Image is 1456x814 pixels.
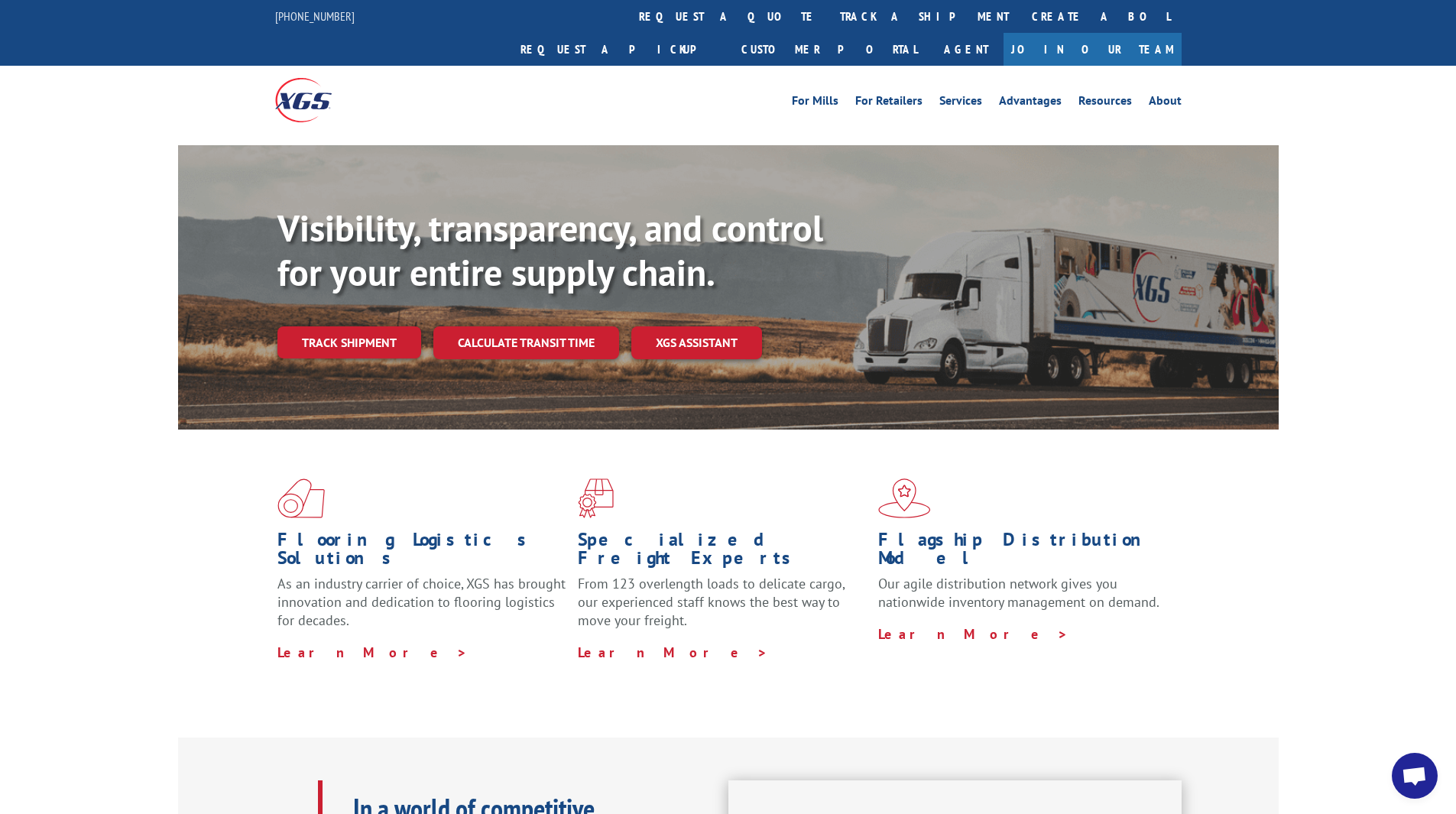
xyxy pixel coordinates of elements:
[1392,753,1438,799] div: Open chat
[578,478,614,518] img: xgs-icon-focused-on-flooring-red
[277,204,823,296] b: Visibility, transparency, and control for your entire supply chain.
[730,33,929,66] a: Customer Portal
[1004,33,1182,66] a: Join Our Team
[578,644,768,661] a: Learn More >
[277,326,421,358] a: Track shipment
[277,575,566,629] span: As an industry carrier of choice, XGS has brought innovation and dedication to flooring logistics...
[578,575,867,643] p: From 123 overlength loads to delicate cargo, our experienced staff knows the best way to move you...
[878,575,1159,611] span: Our agile distribution network gives you nationwide inventory management on demand.
[878,530,1167,575] h1: Flagship Distribution Model
[277,530,566,575] h1: Flooring Logistics Solutions
[578,530,867,575] h1: Specialized Freight Experts
[277,644,468,661] a: Learn More >
[631,326,762,359] a: XGS ASSISTANT
[878,625,1068,643] a: Learn More >
[275,8,355,24] a: [PHONE_NUMBER]
[277,478,325,518] img: xgs-icon-total-supply-chain-intelligence-red
[792,95,838,112] a: For Mills
[855,95,923,112] a: For Retailers
[1078,95,1132,112] a: Resources
[509,33,730,66] a: Request a pickup
[939,95,982,112] a: Services
[878,478,931,518] img: xgs-icon-flagship-distribution-model-red
[929,33,1004,66] a: Agent
[1149,95,1182,112] a: About
[999,95,1062,112] a: Advantages
[433,326,619,359] a: Calculate transit time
